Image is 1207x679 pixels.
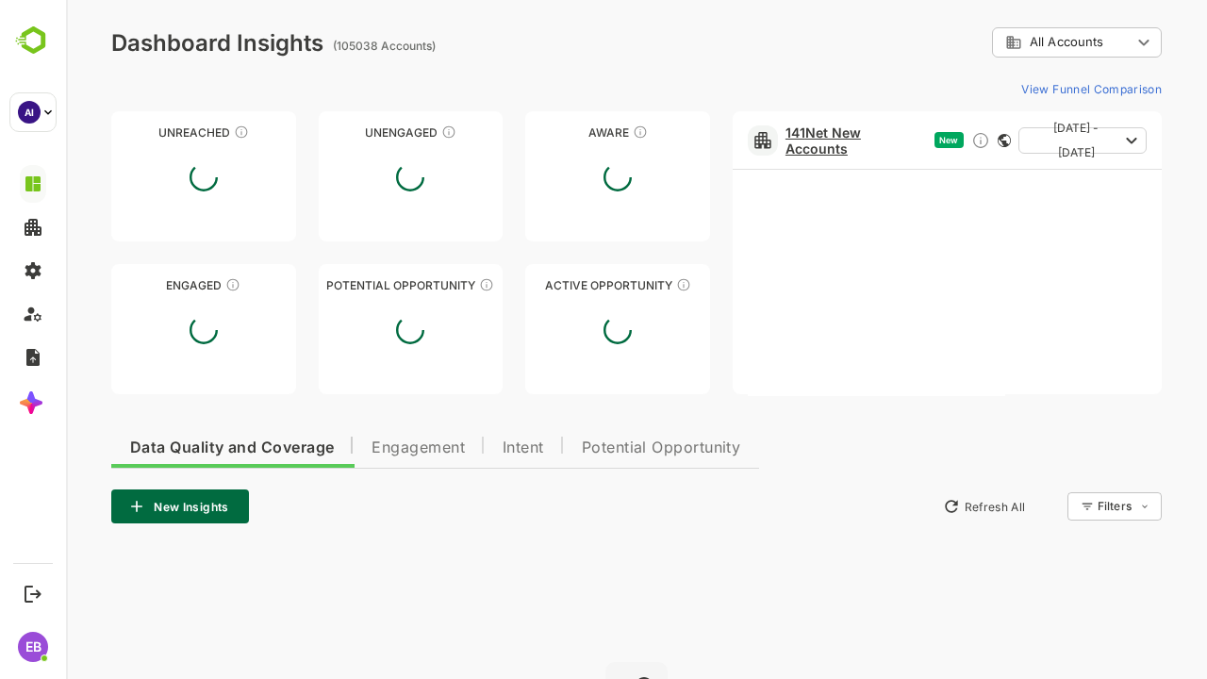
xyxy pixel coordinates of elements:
[45,125,230,140] div: Unreached
[18,632,48,662] div: EB
[1030,489,1096,523] div: Filters
[168,124,183,140] div: These accounts have not been engaged with for a defined time period
[939,34,1066,51] div: All Accounts
[459,125,644,140] div: Aware
[932,134,945,147] div: This card does not support filter and segments
[64,440,268,455] span: Data Quality and Coverage
[952,127,1081,154] button: [DATE] - [DATE]
[375,124,390,140] div: These accounts have not shown enough engagement and need nurturing
[948,74,1096,104] button: View Funnel Comparison
[253,278,438,292] div: Potential Opportunity
[964,35,1037,49] span: All Accounts
[45,29,257,57] div: Dashboard Insights
[437,440,478,455] span: Intent
[1032,499,1066,513] div: Filters
[45,278,230,292] div: Engaged
[9,23,58,58] img: BambooboxLogoMark.f1c84d78b4c51b1a7b5f700c9845e183.svg
[926,25,1096,61] div: All Accounts
[267,39,375,53] ag: (105038 Accounts)
[868,491,967,522] button: Refresh All
[45,489,183,523] button: New Insights
[306,440,399,455] span: Engagement
[567,124,582,140] div: These accounts have just entered the buying cycle and need further nurturing
[20,581,45,606] button: Logout
[253,125,438,140] div: Unengaged
[967,116,1052,165] span: [DATE] - [DATE]
[459,278,644,292] div: Active Opportunity
[18,101,41,124] div: AI
[610,277,625,292] div: These accounts have open opportunities which might be at any of the Sales Stages
[719,124,861,157] a: 141Net New Accounts
[873,135,892,145] span: New
[159,277,174,292] div: These accounts are warm, further nurturing would qualify them to MQAs
[413,277,428,292] div: These accounts are MQAs and can be passed on to Inside Sales
[516,440,675,455] span: Potential Opportunity
[905,131,924,150] div: Discover new ICP-fit accounts showing engagement — via intent surges, anonymous website visits, L...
